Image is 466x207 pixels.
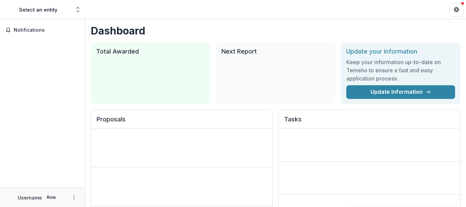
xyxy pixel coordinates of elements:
span: Notifications [14,27,79,33]
button: Notifications [3,25,82,35]
p: Username [18,194,42,201]
button: Open entity switcher [73,3,83,16]
p: Role [45,194,58,201]
h1: Dashboard [91,25,461,37]
h2: Total Awarded [96,48,205,55]
h2: Tasks [284,116,455,129]
h2: Proposals [97,116,267,129]
button: Get Help [450,3,463,16]
h2: Update your information [346,48,455,55]
h2: Next Report [221,48,330,55]
button: More [70,193,78,202]
div: Select an entity [19,6,57,13]
h3: Keep your information up-to-date on Temelio to ensure a fast and easy application process. [346,58,455,83]
a: Update Information [346,85,455,99]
